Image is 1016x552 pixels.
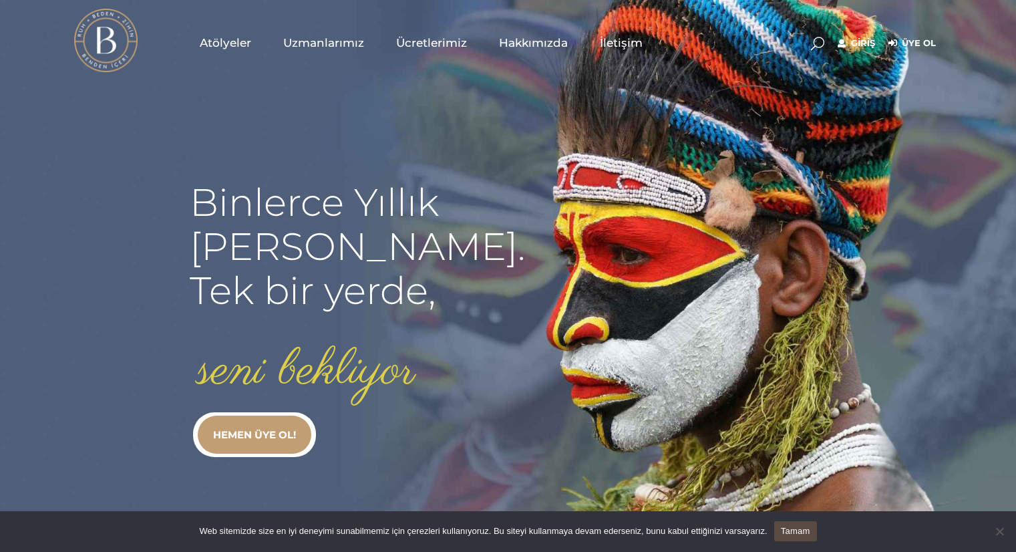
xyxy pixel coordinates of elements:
[190,180,525,313] rs-layer: Binlerce Yıllık [PERSON_NAME]. Tek bir yerde,
[198,343,415,399] rs-layer: seni bekliyor
[499,35,568,51] span: Hakkımızda
[283,35,364,51] span: Uzmanlarımız
[774,521,817,541] a: Tamam
[993,525,1006,538] span: Hayır
[74,9,138,72] img: light logo
[396,35,467,51] span: Ücretlerimiz
[838,35,875,51] a: Giriş
[198,416,311,454] a: HEMEN ÜYE OL!
[380,9,483,76] a: Ücretlerimiz
[483,9,584,76] a: Hakkımızda
[600,35,643,51] span: İletişim
[267,9,380,76] a: Uzmanlarımız
[200,35,251,51] span: Atölyeler
[584,9,659,76] a: İletişim
[888,35,936,51] a: Üye Ol
[199,525,767,538] span: Web sitemizde size en iyi deneyimi sunabilmemiz için çerezleri kullanıyoruz. Bu siteyi kullanmaya...
[184,9,267,76] a: Atölyeler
